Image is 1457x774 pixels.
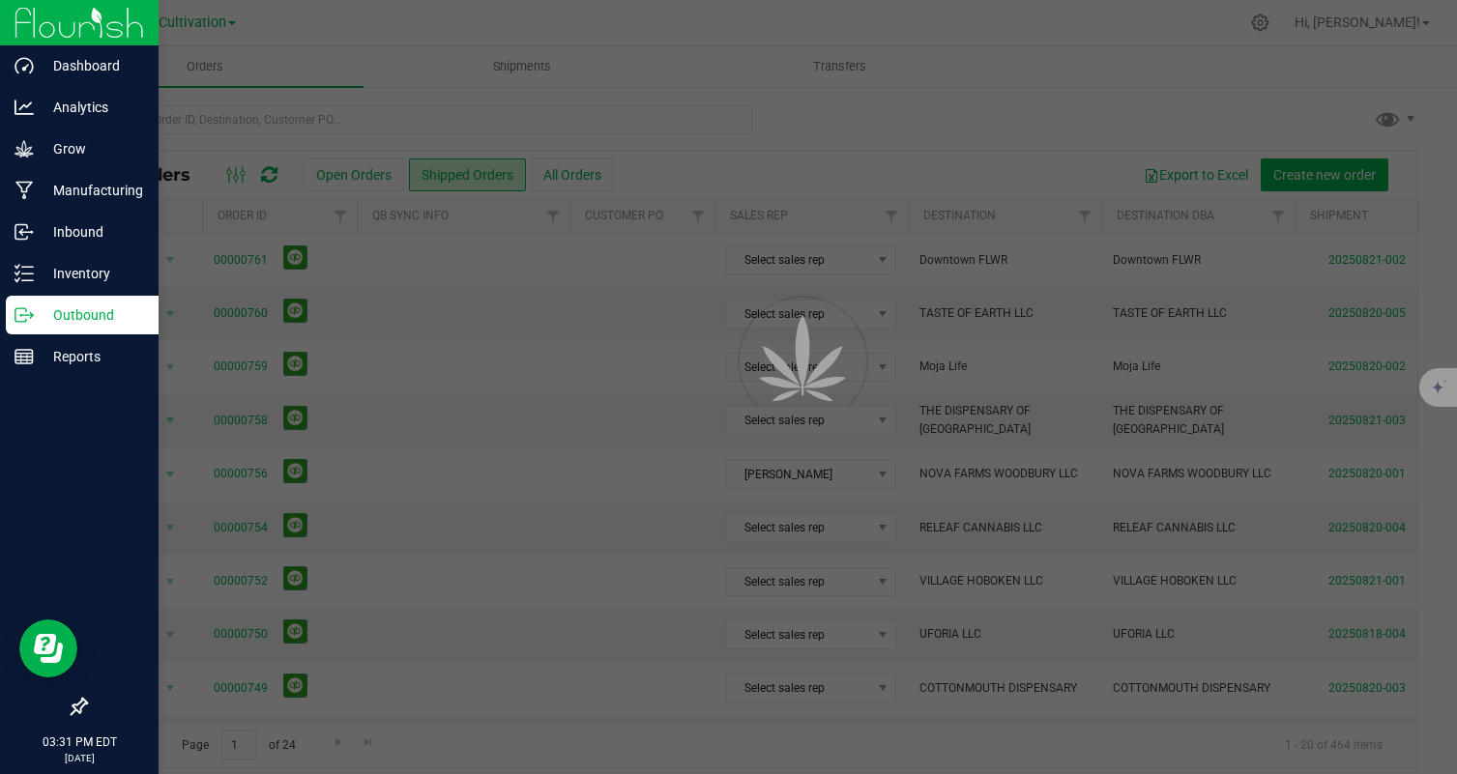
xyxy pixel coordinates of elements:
p: Inbound [34,220,150,244]
inline-svg: Outbound [15,305,34,325]
p: Outbound [34,303,150,327]
inline-svg: Inventory [15,264,34,283]
inline-svg: Analytics [15,98,34,117]
iframe: Resource center [19,619,77,677]
p: Reports [34,345,150,368]
inline-svg: Inbound [15,222,34,242]
inline-svg: Manufacturing [15,181,34,200]
inline-svg: Dashboard [15,56,34,75]
p: Inventory [34,262,150,285]
p: Dashboard [34,54,150,77]
inline-svg: Grow [15,139,34,158]
p: 03:31 PM EDT [9,733,150,751]
inline-svg: Reports [15,347,34,366]
p: Manufacturing [34,179,150,202]
p: Analytics [34,96,150,119]
p: [DATE] [9,751,150,765]
p: Grow [34,137,150,160]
